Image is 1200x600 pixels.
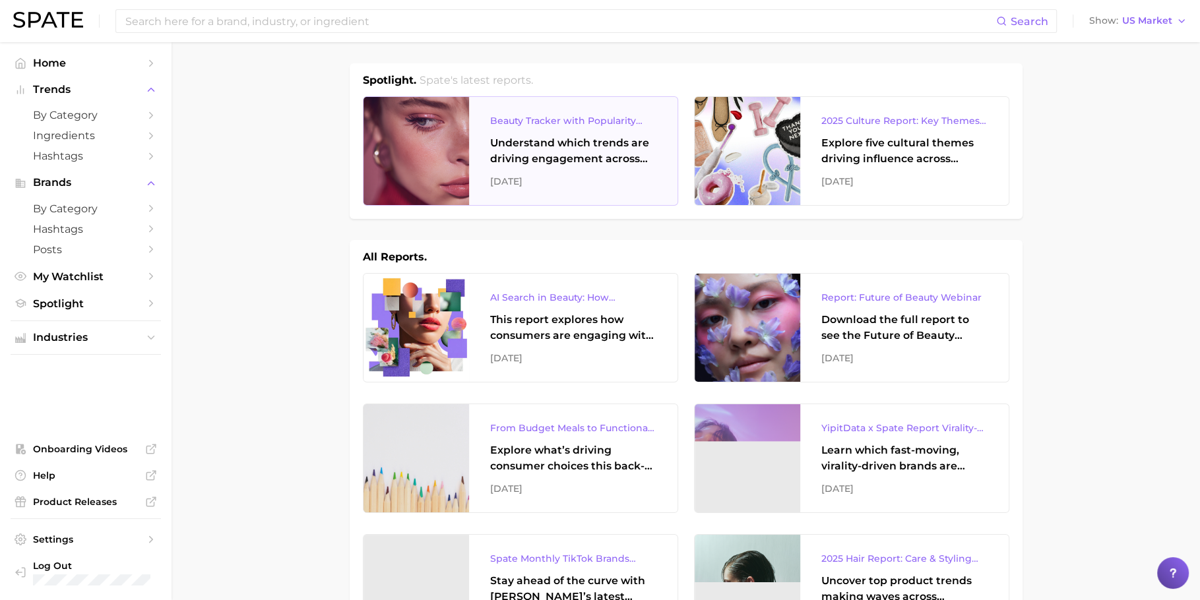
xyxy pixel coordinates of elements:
[11,53,161,73] a: Home
[363,96,678,206] a: Beauty Tracker with Popularity IndexUnderstand which trends are driving engagement across platfor...
[694,404,1009,513] a: YipitData x Spate Report Virality-Driven Brands Are Taking a Slice of the Beauty PieLearn which f...
[11,105,161,125] a: by Category
[33,243,139,256] span: Posts
[33,150,139,162] span: Hashtags
[33,496,139,508] span: Product Releases
[33,109,139,121] span: by Category
[1089,17,1118,24] span: Show
[363,404,678,513] a: From Budget Meals to Functional Snacks: Food & Beverage Trends Shaping Consumer Behavior This Sch...
[11,328,161,347] button: Industries
[11,556,161,590] a: Log out. Currently logged in with e-mail jenny.zeng@spate.nyc.
[821,135,988,167] div: Explore five cultural themes driving influence across beauty, food, and pop culture.
[33,533,139,545] span: Settings
[33,270,139,283] span: My Watchlist
[1122,17,1172,24] span: US Market
[821,350,988,366] div: [DATE]
[33,129,139,142] span: Ingredients
[11,219,161,239] a: Hashtags
[11,529,161,549] a: Settings
[490,420,656,436] div: From Budget Meals to Functional Snacks: Food & Beverage Trends Shaping Consumer Behavior This Sch...
[124,10,996,32] input: Search here for a brand, industry, or ingredient
[821,481,988,496] div: [DATE]
[11,293,161,314] a: Spotlight
[11,198,161,219] a: by Category
[490,350,656,366] div: [DATE]
[490,113,656,129] div: Beauty Tracker with Popularity Index
[33,560,150,572] span: Log Out
[13,12,83,28] img: SPATE
[11,439,161,459] a: Onboarding Videos
[490,481,656,496] div: [DATE]
[1011,15,1048,28] span: Search
[490,135,656,167] div: Understand which trends are driving engagement across platforms in the skin, hair, makeup, and fr...
[363,273,678,382] a: AI Search in Beauty: How Consumers Are Using ChatGPT vs. Google SearchThis report explores how co...
[490,442,656,474] div: Explore what’s driving consumer choices this back-to-school season From budget-friendly meals to ...
[11,492,161,512] a: Product Releases
[33,443,139,455] span: Onboarding Videos
[33,177,139,189] span: Brands
[694,96,1009,206] a: 2025 Culture Report: Key Themes That Are Shaping Consumer DemandExplore five cultural themes driv...
[821,173,988,189] div: [DATE]
[33,223,139,235] span: Hashtags
[1086,13,1190,30] button: ShowUS Market
[490,289,656,305] div: AI Search in Beauty: How Consumers Are Using ChatGPT vs. Google Search
[11,239,161,260] a: Posts
[11,80,161,100] button: Trends
[821,551,988,566] div: 2025 Hair Report: Care & Styling Products
[490,173,656,189] div: [DATE]
[490,312,656,344] div: This report explores how consumers are engaging with AI-powered search tools — and what it means ...
[363,73,416,88] h1: Spotlight.
[821,420,988,436] div: YipitData x Spate Report Virality-Driven Brands Are Taking a Slice of the Beauty Pie
[694,273,1009,382] a: Report: Future of Beauty WebinarDownload the full report to see the Future of Beauty trends we un...
[11,125,161,146] a: Ingredients
[420,73,533,88] h2: Spate's latest reports.
[33,469,139,481] span: Help
[11,266,161,287] a: My Watchlist
[490,551,656,566] div: Spate Monthly TikTok Brands Tracker
[11,173,161,193] button: Brands
[33,297,139,310] span: Spotlight
[363,249,427,265] h1: All Reports.
[821,442,988,474] div: Learn which fast-moving, virality-driven brands are leading the pack, the risks of viral growth, ...
[33,57,139,69] span: Home
[11,146,161,166] a: Hashtags
[33,332,139,344] span: Industries
[821,289,988,305] div: Report: Future of Beauty Webinar
[821,312,988,344] div: Download the full report to see the Future of Beauty trends we unpacked during the webinar.
[821,113,988,129] div: 2025 Culture Report: Key Themes That Are Shaping Consumer Demand
[33,202,139,215] span: by Category
[11,465,161,485] a: Help
[33,84,139,96] span: Trends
